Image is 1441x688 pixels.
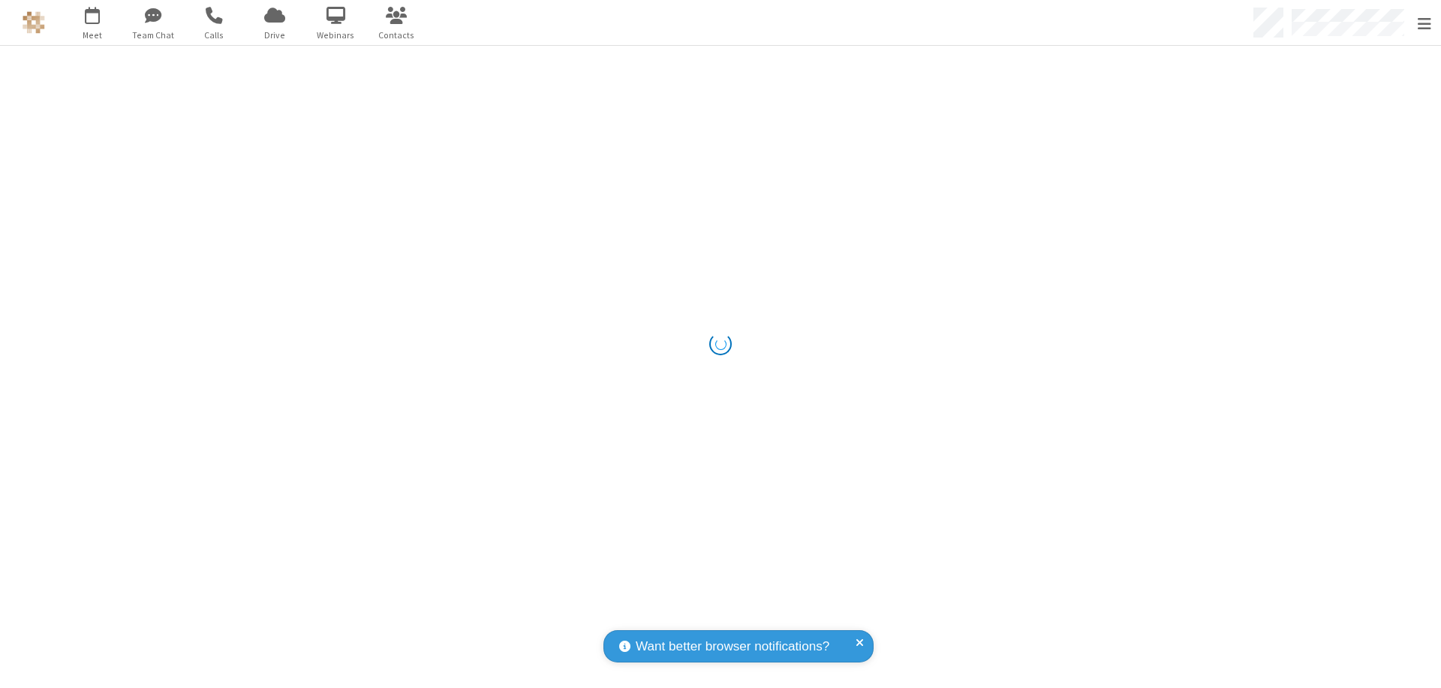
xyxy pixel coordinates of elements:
span: Calls [186,29,242,42]
span: Team Chat [125,29,182,42]
span: Webinars [308,29,364,42]
img: QA Selenium DO NOT DELETE OR CHANGE [23,11,45,34]
span: Meet [65,29,121,42]
span: Contacts [369,29,425,42]
span: Want better browser notifications? [636,637,829,656]
span: Drive [247,29,303,42]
